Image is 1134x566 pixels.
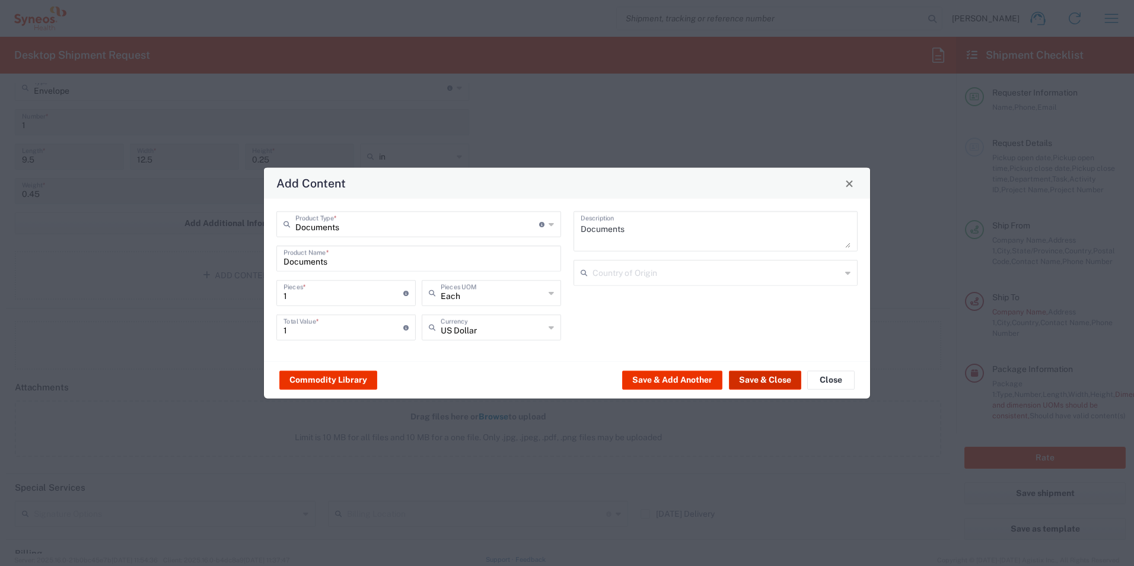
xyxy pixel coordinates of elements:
h4: Add Content [276,174,346,192]
button: Save & Close [729,370,801,389]
button: Close [841,175,858,192]
button: Commodity Library [279,370,377,389]
button: Save & Add Another [622,370,722,389]
button: Close [807,370,855,389]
